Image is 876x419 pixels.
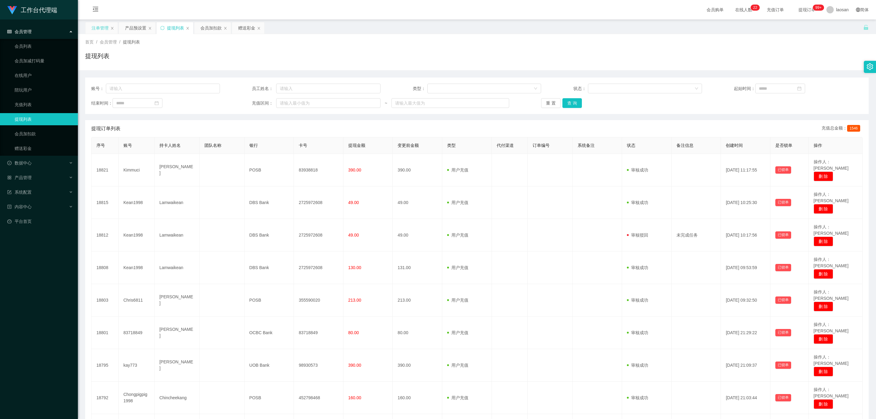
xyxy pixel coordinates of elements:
[7,175,32,180] span: 产品管理
[294,317,343,349] td: 83718849
[348,143,365,148] span: 提现金额
[447,363,468,368] span: 用户充值
[186,26,189,30] i: 图标: close
[91,125,120,132] span: 提现订单列表
[627,168,648,172] span: 审核成功
[732,8,755,12] span: 在线人数
[814,322,849,333] span: 操作人：[PERSON_NAME]
[119,186,155,219] td: Kean1998
[753,5,755,11] p: 2
[238,22,255,34] div: 赠送彩金
[814,387,849,398] span: 操作人：[PERSON_NAME]
[814,224,849,236] span: 操作人：[PERSON_NAME]
[814,257,849,268] span: 操作人：[PERSON_NAME]
[119,349,155,382] td: kay773
[447,330,468,335] span: 用户充值
[721,382,770,414] td: [DATE] 21:03:44
[96,143,105,148] span: 序号
[7,190,12,194] i: 图标: form
[245,186,294,219] td: DBS Bank
[348,265,361,270] span: 130.00
[15,69,73,81] a: 在线用户
[100,40,117,44] span: 会员管理
[541,98,561,108] button: 重 置
[294,186,343,219] td: 2725972608
[721,284,770,317] td: [DATE] 09:32:50
[447,395,468,400] span: 用户充值
[92,22,109,34] div: 注单管理
[863,25,869,30] i: 图标: unlock
[21,0,57,20] h1: 工作台代理端
[294,284,343,317] td: 355590020
[814,143,822,148] span: 操作
[245,219,294,251] td: DBS Bank
[348,200,359,205] span: 49.00
[7,6,17,15] img: logo.9652507e.png
[381,100,391,106] span: ~
[7,7,57,12] a: 工作台代理端
[85,51,109,61] h1: 提现列表
[92,219,119,251] td: 18812
[447,200,468,205] span: 用户充值
[155,219,200,251] td: Lamwaikean
[119,251,155,284] td: Kean1998
[15,84,73,96] a: 陪玩用户
[393,349,442,382] td: 390.00
[721,317,770,349] td: [DATE] 21:29:22
[726,143,743,148] span: 创建时间
[92,349,119,382] td: 18795
[814,204,833,214] button: 删 除
[413,85,427,92] span: 类型：
[398,143,419,148] span: 变更前金额
[252,85,276,92] span: 员工姓名：
[299,143,307,148] span: 卡号
[534,87,537,91] i: 图标: down
[294,154,343,186] td: 83938818
[91,85,106,92] span: 账号：
[92,186,119,219] td: 18815
[155,101,159,105] i: 图标: calendar
[627,298,648,303] span: 审核成功
[775,296,791,304] button: 已锁单
[85,0,106,20] i: 图标: menu-fold
[814,289,849,301] span: 操作人：[PERSON_NAME]
[814,171,833,181] button: 删 除
[155,317,200,349] td: [PERSON_NAME]
[775,166,791,174] button: 已锁单
[573,85,588,92] span: 状态：
[7,161,12,165] i: 图标: check-circle-o
[204,143,221,148] span: 团队名称
[393,154,442,186] td: 390.00
[578,143,595,148] span: 系统备注
[245,154,294,186] td: POSB
[92,382,119,414] td: 18792
[533,143,550,148] span: 订单编号
[7,29,12,34] i: 图标: table
[795,8,819,12] span: 提现订单
[92,251,119,284] td: 18808
[721,154,770,186] td: [DATE] 11:17:55
[92,154,119,186] td: 18821
[119,40,120,44] span: /
[764,8,787,12] span: 充值订单
[245,284,294,317] td: POSB
[393,219,442,251] td: 49.00
[123,40,140,44] span: 提现列表
[847,125,860,132] span: 1546
[294,382,343,414] td: 452798468
[447,233,468,237] span: 用户充值
[119,382,155,414] td: Chongpigpig1998
[159,143,181,148] span: 持卡人姓名
[7,161,32,165] span: 数据中心
[167,22,184,34] div: 提现列表
[348,298,361,303] span: 213.00
[155,186,200,219] td: Lamwaikean
[294,251,343,284] td: 2725972608
[249,143,258,148] span: 银行
[775,143,792,148] span: 是否锁单
[125,22,146,34] div: 产品预设置
[627,330,648,335] span: 审核成功
[155,382,200,414] td: Chincheekang
[734,85,755,92] span: 起始时间：
[348,363,361,368] span: 390.00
